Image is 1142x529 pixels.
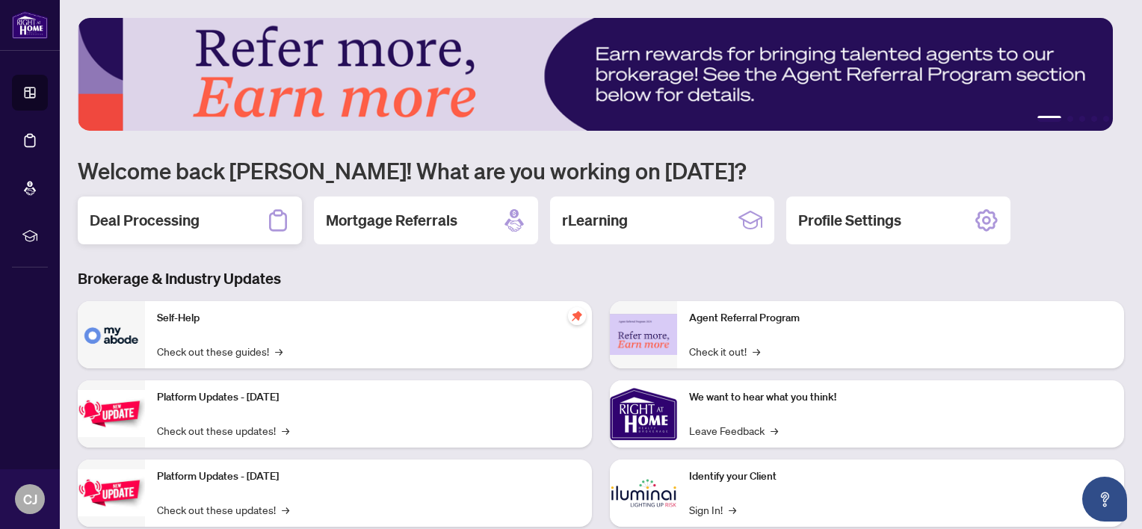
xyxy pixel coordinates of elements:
h2: Profile Settings [798,210,901,231]
h2: Mortgage Referrals [326,210,457,231]
button: 4 [1091,116,1097,122]
span: → [771,422,778,439]
img: Platform Updates - July 21, 2025 [78,390,145,437]
p: Platform Updates - [DATE] [157,389,580,406]
button: 2 [1067,116,1073,122]
img: Platform Updates - July 8, 2025 [78,469,145,516]
img: Self-Help [78,301,145,368]
img: We want to hear what you think! [610,380,677,448]
p: Agent Referral Program [689,310,1112,327]
button: Open asap [1082,477,1127,522]
p: Platform Updates - [DATE] [157,468,580,485]
span: → [753,343,760,359]
img: Slide 0 [78,18,1113,131]
button: 5 [1103,116,1109,122]
img: Agent Referral Program [610,314,677,355]
span: → [282,422,289,439]
a: Check out these updates!→ [157,422,289,439]
h1: Welcome back [PERSON_NAME]! What are you working on [DATE]? [78,156,1124,185]
p: We want to hear what you think! [689,389,1112,406]
span: → [282,501,289,518]
a: Leave Feedback→ [689,422,778,439]
p: Identify your Client [689,468,1112,485]
img: logo [12,11,48,39]
p: Self-Help [157,310,580,327]
a: Check out these updates!→ [157,501,289,518]
a: Check it out!→ [689,343,760,359]
span: pushpin [568,307,586,325]
a: Check out these guides!→ [157,343,283,359]
a: Sign In!→ [689,501,736,518]
img: Identify your Client [610,460,677,527]
h2: rLearning [562,210,628,231]
span: CJ [23,489,37,510]
span: → [729,501,736,518]
button: 3 [1079,116,1085,122]
h2: Deal Processing [90,210,200,231]
button: 1 [1037,116,1061,122]
h3: Brokerage & Industry Updates [78,268,1124,289]
span: → [275,343,283,359]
